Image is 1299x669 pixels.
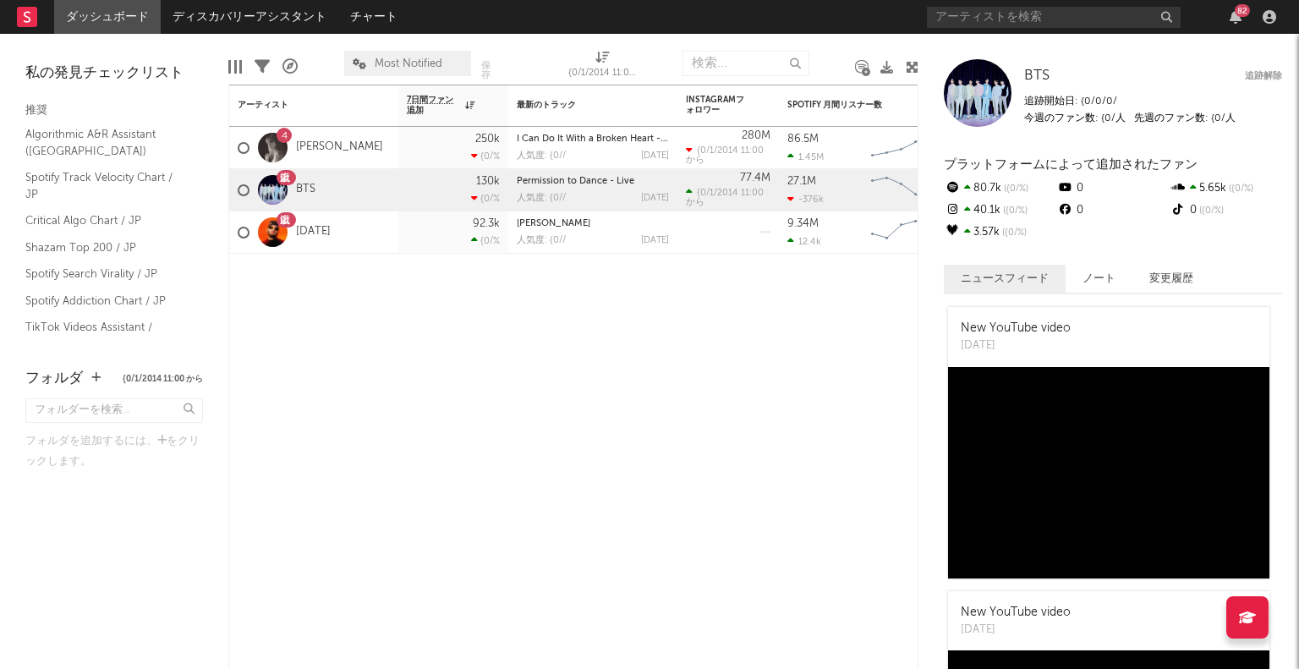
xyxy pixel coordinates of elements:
[961,320,1071,337] div: New YouTube video
[787,194,824,205] div: -376k
[25,239,186,257] a: Shazam Top 200 / JP
[641,236,669,245] div: [DATE]
[1024,96,1117,107] span: 追跡開始日: {0/0/0/
[282,42,298,91] div: A&Rパイプライン
[686,145,770,165] div: {0/1/2014 11:00 から
[517,236,566,245] div: 人気度: {0//
[1024,113,1236,123] span: 先週のファン数: {0/人
[296,225,331,239] a: [DATE]
[296,140,383,155] a: [PERSON_NAME]
[1132,265,1210,293] button: 変更履歴
[944,265,1066,293] button: ニュースフィード
[517,177,634,186] a: Permission to Dance - Live
[944,158,1198,171] span: プラットフォームによって追加されたファン
[471,193,500,204] div: {0/%
[1170,200,1282,222] div: 0
[1024,68,1050,85] a: BTS
[641,194,669,203] div: [DATE]
[228,42,242,91] div: 列の編集
[25,431,203,472] div: フォルダを追加するには、 をクリックします。
[475,134,500,145] div: 250k
[1024,113,1126,123] span: 今週のファン数: {0/人
[517,100,644,110] div: 最新のトラック
[296,183,315,197] a: BTS
[1066,265,1132,293] button: ノート
[471,151,500,162] div: {0/%
[517,177,669,186] div: Permission to Dance - Live
[25,211,186,230] a: Critical Algo Chart / JP
[517,194,566,203] div: 人気度: {0//
[742,130,770,141] div: 280M
[961,604,1071,622] div: New YouTube video
[25,292,186,310] a: Spotify Addiction Chart / JP
[1056,200,1169,222] div: 0
[1230,10,1241,24] button: 82
[407,95,461,115] span: 7日間ファン追加
[1024,69,1050,83] span: BTS
[471,235,500,246] div: {0/%
[1170,178,1282,200] div: 5.65k
[1000,228,1027,238] span: {0/%
[686,95,745,115] div: Instagramフォロワー
[375,58,442,69] span: Most Notified
[25,265,186,283] a: Spotify Search Virality / JP
[1226,184,1253,194] span: {0/%
[25,63,203,84] div: 私の発見チェックリスト
[255,42,270,91] div: フィルター
[787,100,914,110] div: Spotify 月間リスナー数
[1000,206,1028,216] span: {0/%
[477,61,495,80] button: 保存
[25,318,186,353] a: TikTok Videos Assistant / [GEOGRAPHIC_DATA]
[641,151,669,161] div: [DATE]
[473,218,500,229] div: 92.3k
[25,398,203,423] input: フォルダーを検索...
[863,211,940,254] svg: Chart title
[1197,206,1224,216] span: {0/%
[25,101,203,121] div: 推奨
[1001,184,1028,194] span: {0/%
[1245,68,1282,85] button: 追跡解除
[944,222,1056,244] div: 3.57k
[927,7,1181,28] input: アーティストを検索
[686,187,770,207] div: {0/1/2014 11:00 から
[517,219,590,228] a: [PERSON_NAME]
[787,134,819,145] div: 86.5M
[568,42,636,91] div: {0/1/2014 11:00 から
[1056,178,1169,200] div: 0
[787,218,819,229] div: 9.34M
[517,219,669,228] div: Mimi
[863,127,940,169] svg: Chart title
[944,200,1056,222] div: 40.1k
[944,178,1056,200] div: 80.7k
[517,134,669,144] div: I Can Do It With a Broken Heart - Dombresky Remix
[961,622,1071,639] div: [DATE]
[740,173,770,184] div: 77.4M
[682,51,809,76] input: 検索...
[238,100,364,110] div: アーティスト
[25,369,83,389] div: フォルダ
[787,236,821,247] div: 12.4k
[787,151,824,162] div: 1.45M
[25,125,186,160] a: Algorithmic A&R Assistant ([GEOGRAPHIC_DATA])
[476,176,500,187] div: 130k
[787,176,816,187] div: 27.1M
[517,134,766,144] a: I Can Do It With a Broken Heart - [PERSON_NAME] Remix
[123,375,203,383] button: {0/1/2014 11:00 から
[961,337,1071,354] div: [DATE]
[517,151,566,161] div: 人気度: {0//
[25,168,186,203] a: Spotify Track Velocity Chart / JP
[568,63,636,84] div: {0/1/2014 11:00 から
[863,169,940,211] svg: Chart title
[1235,4,1250,17] div: 82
